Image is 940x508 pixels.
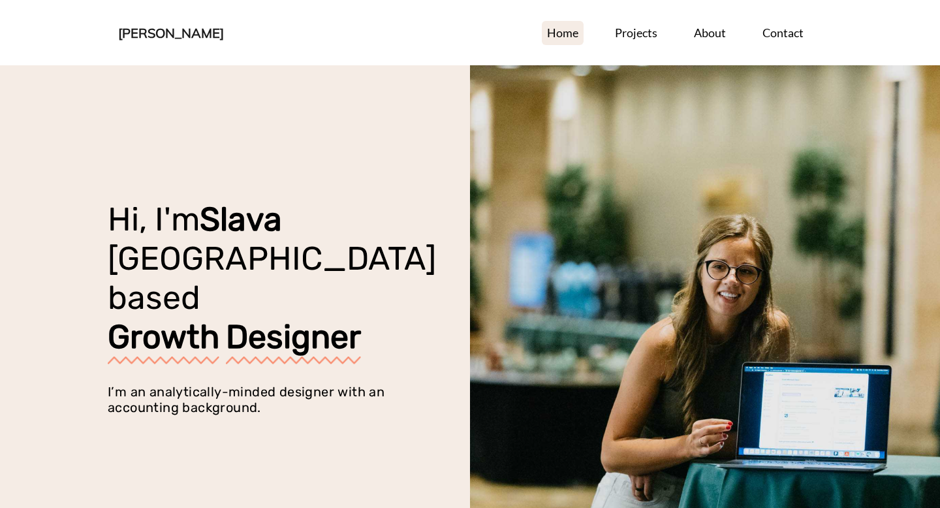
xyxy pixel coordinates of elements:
a: Contact [757,21,809,45]
a: About [689,21,731,45]
a: Home [542,21,584,45]
img: squiggle [226,357,361,364]
a: Projects [610,21,663,45]
strong: Slava [200,200,282,239]
strong: Designer [226,317,361,357]
img: squiggle [108,357,219,364]
h2: I’m an analytically-minded designer with an accounting background. [108,384,425,415]
h1: Hi, I'm [GEOGRAPHIC_DATA] based [108,200,460,364]
a: [PERSON_NAME] [118,22,224,44]
strong: Growth [108,317,219,357]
